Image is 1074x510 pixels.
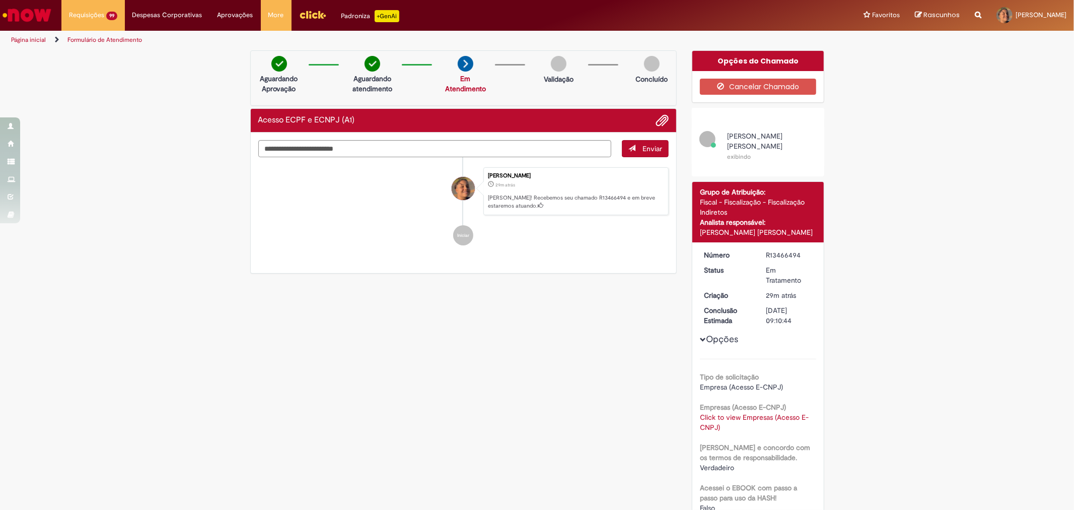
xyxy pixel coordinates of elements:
[365,56,380,72] img: check-circle-green.png
[1016,11,1066,19] span: [PERSON_NAME]
[766,290,813,300] div: 01/09/2025 09:10:39
[258,157,669,256] ul: Histórico de tíquete
[106,12,117,20] span: 99
[495,182,515,188] span: 29m atrás
[766,291,796,300] span: 29m atrás
[375,10,399,22] p: +GenAi
[656,114,669,127] button: Adicionar anexos
[69,10,104,20] span: Requisições
[700,227,816,237] div: [PERSON_NAME] [PERSON_NAME]
[218,10,253,20] span: Aprovações
[700,463,734,472] span: Verdadeiro
[700,79,816,95] button: Cancelar Chamado
[488,194,663,210] p: [PERSON_NAME]! Recebemos seu chamado R13466494 e em breve estaremos atuando.
[700,443,810,462] b: [PERSON_NAME] e concordo com os termos de responsabilidade.
[271,56,287,72] img: check-circle-green.png
[1,5,53,25] img: ServiceNow
[67,36,142,44] a: Formulário de Atendimento
[258,116,355,125] h2: Acesso ECPF e ECNPJ (A1) Histórico de tíquete
[299,7,326,22] img: click_logo_yellow_360x200.png
[700,483,797,502] b: Acessei o EBOOK com passo a passo para uso da HASH!
[700,413,809,432] a: Click to view Empresas (Acesso E-CNPJ)
[551,56,566,72] img: img-circle-grey.png
[255,74,304,94] p: Aguardando Aprovação
[258,140,612,157] textarea: Digite sua mensagem aqui...
[700,382,783,392] span: Empresa (Acesso E-CNPJ)
[696,250,758,260] dt: Número
[696,265,758,275] dt: Status
[700,187,816,197] div: Grupo de Atribuição:
[458,56,473,72] img: arrow-next.png
[445,74,486,93] a: Em Atendimento
[700,197,816,217] div: Fiscal - Fiscalização - Fiscalização Indiretos
[495,182,515,188] time: 01/09/2025 09:10:39
[452,177,475,200] div: Stella Duarte
[700,217,816,227] div: Analista responsável:
[696,305,758,326] dt: Conclusão Estimada
[872,10,900,20] span: Favoritos
[700,372,759,381] b: Tipo de solicitação
[766,305,813,326] div: [DATE] 09:10:44
[766,250,813,260] div: R13466494
[766,265,813,285] div: Em Tratamento
[727,132,782,151] span: [PERSON_NAME] [PERSON_NAME]
[692,51,824,71] div: Opções do Chamado
[766,291,796,300] time: 01/09/2025 09:10:39
[700,403,786,412] b: Empresas (Acesso E-CNPJ)
[727,153,751,161] small: exibindo
[258,167,669,216] li: Stella Duarte
[635,74,668,84] p: Concluído
[8,31,708,49] ul: Trilhas de página
[622,140,669,157] button: Enviar
[132,10,202,20] span: Despesas Corporativas
[696,290,758,300] dt: Criação
[642,144,662,153] span: Enviar
[544,74,574,84] p: Validação
[488,173,663,179] div: [PERSON_NAME]
[341,10,399,22] div: Padroniza
[11,36,46,44] a: Página inicial
[923,10,960,20] span: Rascunhos
[268,10,284,20] span: More
[348,74,397,94] p: Aguardando atendimento
[644,56,660,72] img: img-circle-grey.png
[915,11,960,20] a: Rascunhos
